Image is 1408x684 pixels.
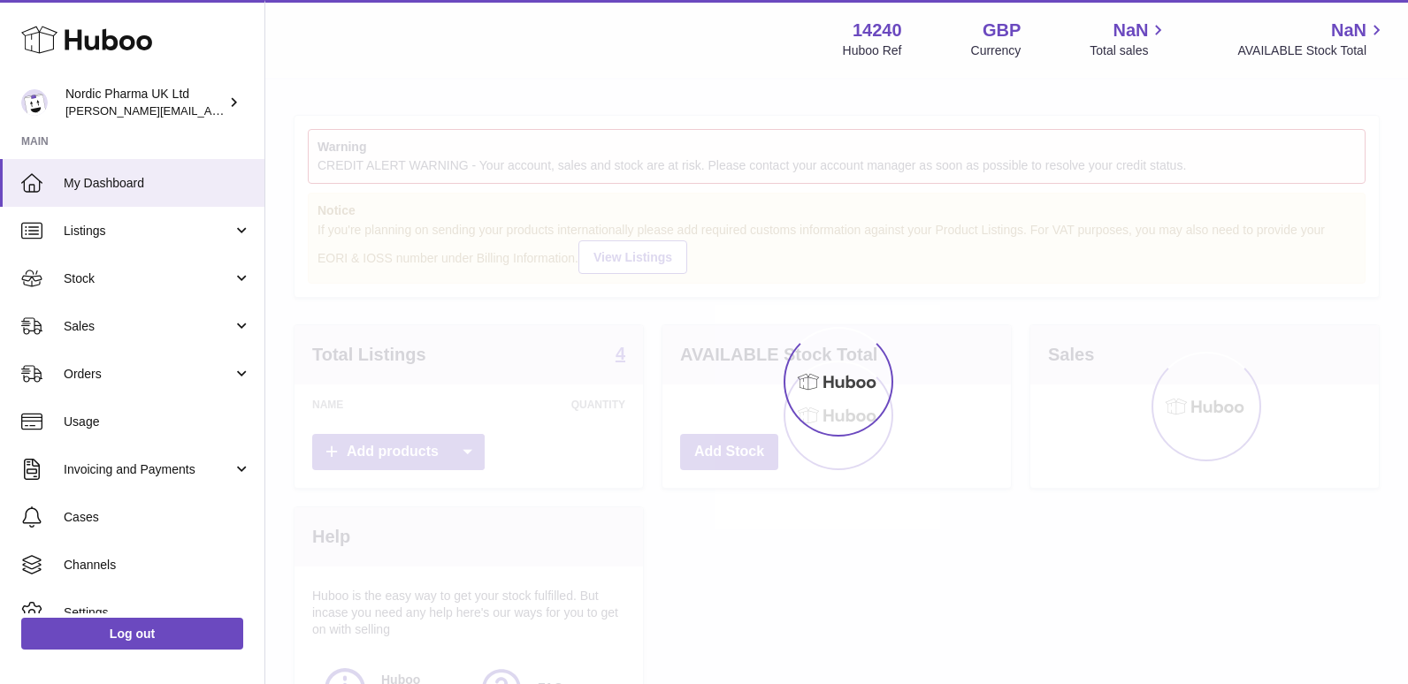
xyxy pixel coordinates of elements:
span: Stock [64,270,233,287]
div: Nordic Pharma UK Ltd [65,86,225,119]
span: Settings [64,604,251,621]
span: Sales [64,318,233,335]
strong: GBP [983,19,1021,42]
span: Usage [64,414,251,430]
img: joe.plant@parapharmdev.com [21,89,48,116]
span: NaN [1113,19,1148,42]
a: NaN AVAILABLE Stock Total [1237,19,1387,59]
span: My Dashboard [64,175,251,192]
a: NaN Total sales [1090,19,1168,59]
span: Total sales [1090,42,1168,59]
span: Invoicing and Payments [64,461,233,478]
span: Channels [64,557,251,574]
strong: 14240 [853,19,902,42]
span: [PERSON_NAME][EMAIL_ADDRESS][DOMAIN_NAME] [65,103,355,118]
span: NaN [1331,19,1366,42]
a: Log out [21,618,243,650]
span: Listings [64,223,233,239]
div: Huboo Ref [843,42,902,59]
span: AVAILABLE Stock Total [1237,42,1387,59]
span: Cases [64,509,251,526]
div: Currency [971,42,1022,59]
span: Orders [64,366,233,383]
